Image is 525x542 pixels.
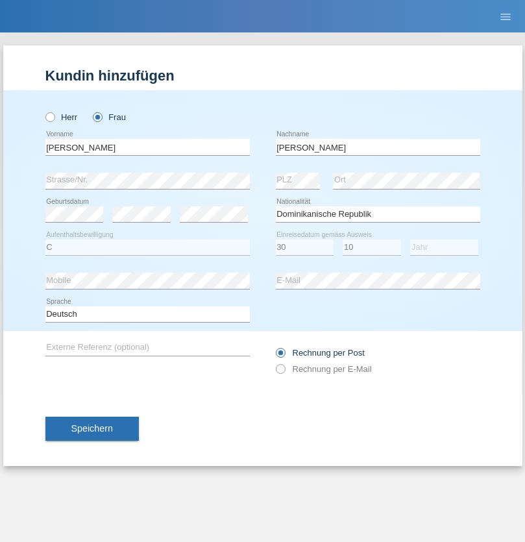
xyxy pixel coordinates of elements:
button: Speichern [45,417,139,441]
input: Rechnung per E-Mail [276,364,284,380]
label: Frau [93,112,126,122]
input: Herr [45,112,54,121]
label: Rechnung per E-Mail [276,364,372,374]
a: menu [493,12,519,20]
label: Rechnung per Post [276,348,365,358]
label: Herr [45,112,78,122]
i: menu [499,10,512,23]
h1: Kundin hinzufügen [45,68,480,84]
input: Rechnung per Post [276,348,284,364]
input: Frau [93,112,101,121]
span: Speichern [71,423,113,434]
